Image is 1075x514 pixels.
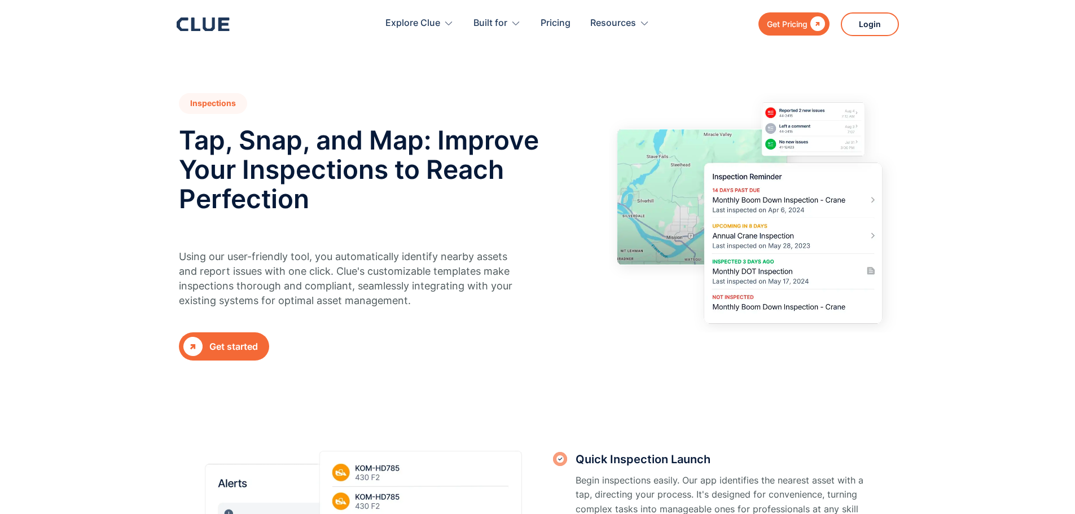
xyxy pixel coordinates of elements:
[179,93,247,114] h1: Inspections
[758,12,830,36] a: Get Pricing
[179,125,543,213] h2: Tap, Snap, and Map: Improve Your Inspections to Reach Perfection
[541,6,571,41] a: Pricing
[590,6,650,41] div: Resources
[576,451,871,468] h3: Quick Inspection Launch
[385,6,454,41] div: Explore Clue
[841,12,899,36] a: Login
[553,452,567,466] img: Icon of a checkmark in a circle.
[590,6,636,41] div: Resources
[385,6,440,41] div: Explore Clue
[473,6,507,41] div: Built for
[183,337,203,356] div: 
[808,17,825,31] div: 
[473,6,521,41] div: Built for
[609,93,897,332] img: Tap, Snap, and Map: Improve Your Inspections to Reach Perfection
[767,17,808,31] div: Get Pricing
[209,340,258,354] div: Get started
[179,332,269,361] a: Get started
[179,249,520,308] p: Using our user-friendly tool, you automatically identify nearby assets and report issues with one...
